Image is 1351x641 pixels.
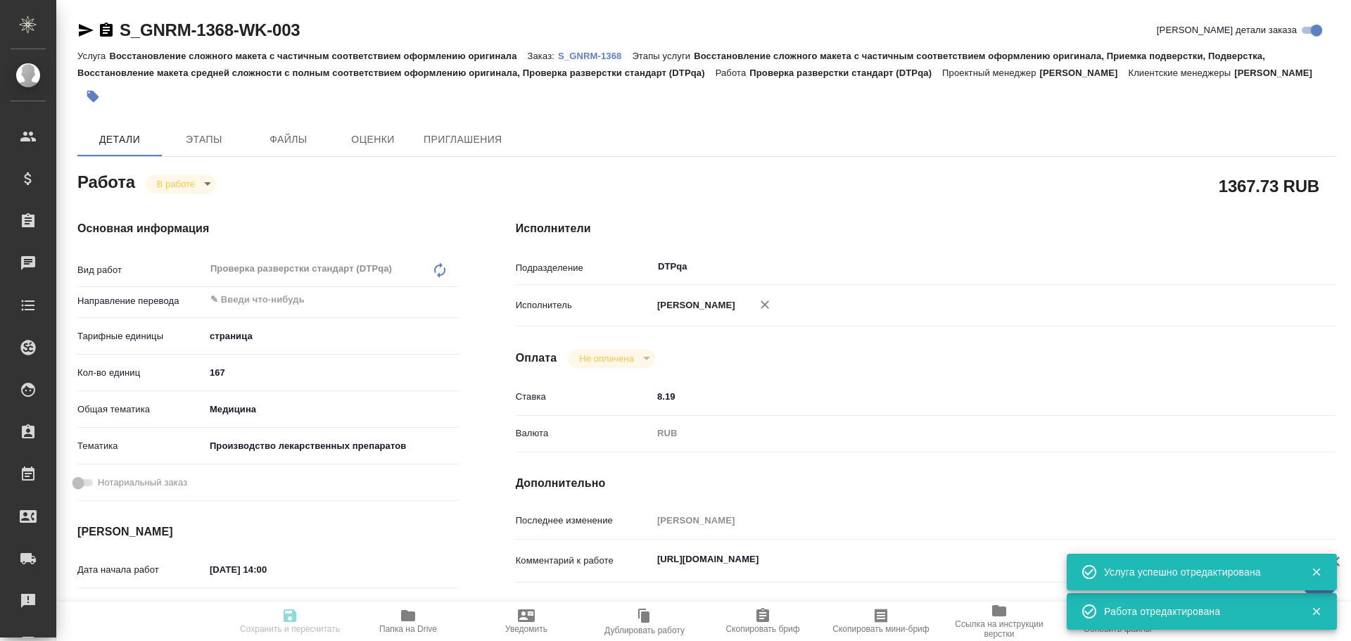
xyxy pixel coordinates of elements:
span: Нотариальный заказ [98,476,187,490]
input: Пустое поле [652,510,1267,531]
p: Кол-во единиц [77,366,205,380]
p: Заказ: [528,51,558,61]
div: страница [205,324,459,348]
button: Ссылка на инструкции верстки [940,602,1058,641]
h4: Оплата [516,350,557,367]
button: Дублировать работу [585,602,704,641]
span: Сохранить и пересчитать [240,624,340,634]
input: ✎ Введи что-нибудь [205,362,459,383]
p: Проектный менеджер [942,68,1039,78]
span: Уведомить [505,624,547,634]
input: ✎ Введи что-нибудь [209,291,408,308]
p: Общая тематика [77,402,205,417]
textarea: [URL][DOMAIN_NAME] [652,547,1267,571]
span: Оценки [339,131,407,148]
h2: 1367.73 RUB [1219,174,1319,198]
h2: Работа [77,168,135,193]
h4: Исполнители [516,220,1336,237]
button: Не оплачена [575,353,638,364]
p: Работа [716,68,750,78]
button: Обновить файлы [1058,602,1176,641]
div: В работе [568,349,654,368]
p: S_GNRM-1368 [558,51,632,61]
input: Пустое поле [205,599,328,620]
button: Удалить исполнителя [749,289,780,320]
span: Папка на Drive [379,624,437,634]
div: В работе [146,174,216,193]
p: Услуга [77,51,109,61]
p: Валюта [516,426,652,440]
span: Дублировать работу [604,626,685,635]
p: Комментарий к работе [516,554,652,568]
p: Последнее изменение [516,514,652,528]
div: Работа отредактирована [1104,604,1290,618]
p: [PERSON_NAME] [652,298,735,312]
p: Восстановление сложного макета с частичным соответствием оформлению оригинала [109,51,527,61]
span: Этапы [170,131,238,148]
span: Файлы [255,131,322,148]
span: Ссылка на инструкции верстки [949,619,1050,639]
p: Дата начала работ [77,563,205,577]
button: Добавить тэг [77,81,108,112]
p: Ставка [516,390,652,404]
p: Вид работ [77,263,205,277]
span: Скопировать мини-бриф [832,624,929,634]
button: Сохранить и пересчитать [231,602,349,641]
button: Скопировать бриф [704,602,822,641]
button: Закрыть [1302,605,1331,618]
button: Папка на Drive [349,602,467,641]
span: Приглашения [424,131,502,148]
p: Тарифные единицы [77,329,205,343]
h4: Основная информация [77,220,459,237]
button: Скопировать мини-бриф [822,602,940,641]
input: ✎ Введи что-нибудь [205,559,328,580]
button: Скопировать ссылку для ЯМессенджера [77,22,94,39]
button: В работе [153,178,199,190]
button: Закрыть [1302,566,1331,578]
button: Open [1260,265,1262,268]
p: Клиентские менеджеры [1128,68,1234,78]
a: S_GNRM-1368-WK-003 [120,20,300,39]
p: [PERSON_NAME] [1234,68,1323,78]
div: RUB [652,421,1267,445]
button: Уведомить [467,602,585,641]
h4: Дополнительно [516,475,1336,492]
input: ✎ Введи что-нибудь [652,386,1267,407]
p: Направление перевода [77,294,205,308]
h4: [PERSON_NAME] [77,523,459,540]
span: Детали [86,131,153,148]
p: Этапы услуги [632,51,694,61]
p: Исполнитель [516,298,652,312]
a: S_GNRM-1368 [558,49,632,61]
p: Подразделение [516,261,652,275]
div: Медицина [205,398,459,421]
button: Open [452,298,455,301]
p: [PERSON_NAME] [1040,68,1129,78]
div: Услуга успешно отредактирована [1104,565,1290,579]
p: Тематика [77,439,205,453]
span: [PERSON_NAME] детали заказа [1157,23,1297,37]
span: Скопировать бриф [725,624,799,634]
p: Проверка разверстки стандарт (DTPqa) [749,68,942,78]
div: Производство лекарственных препаратов [205,434,459,458]
button: Скопировать ссылку [98,22,115,39]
